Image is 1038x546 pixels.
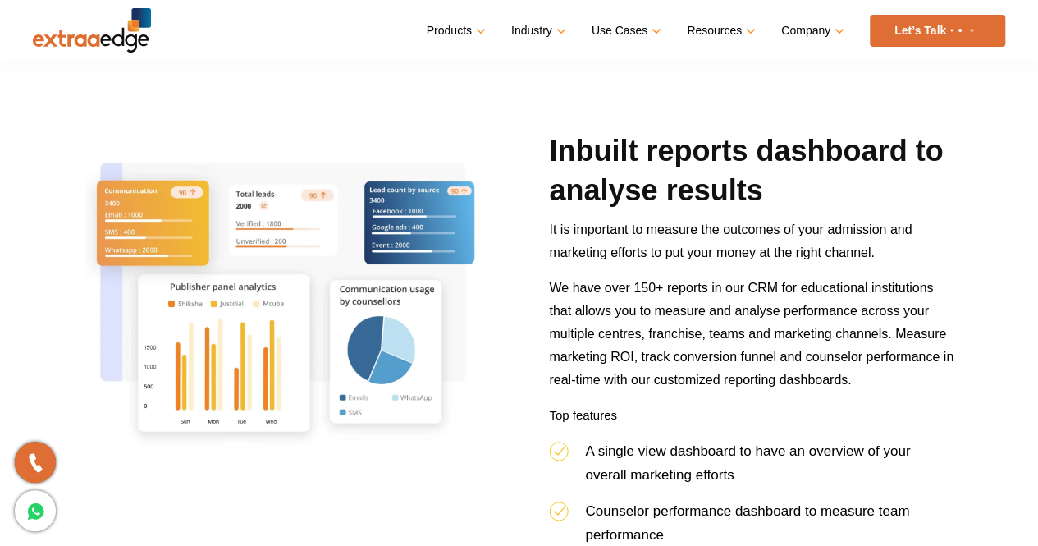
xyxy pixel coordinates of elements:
a: Use Cases [592,19,658,43]
h2: Inbuilt reports dashboard to analyse results [549,131,953,218]
a: Industry [511,19,563,43]
img: inbuilt reports dashboard [85,131,507,473]
a: Company [781,19,841,43]
a: Let’s Talk [870,15,1005,47]
p: We have over 150+ reports in our CRM for educational institutions that allows you to measure and ... [549,277,953,404]
strong: Top features [549,408,617,422]
p: It is important to measure the outcomes of your admission and marketing efforts to put your money... [549,218,953,277]
a: Resources [687,19,752,43]
a: Products [427,19,482,43]
li: A single view dashboard to have an overview of your overall marketing efforts [549,439,953,499]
